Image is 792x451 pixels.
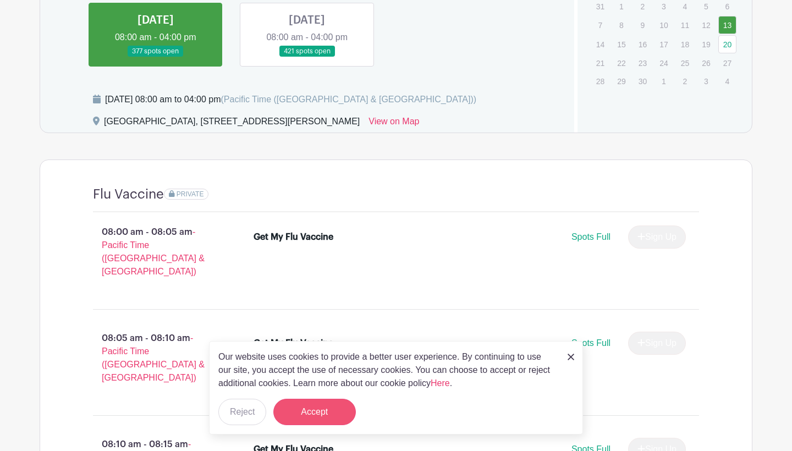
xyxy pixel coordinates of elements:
span: Spots Full [571,232,610,241]
a: 13 [718,16,736,34]
p: 15 [612,36,630,53]
p: 11 [676,16,694,34]
p: 27 [718,54,736,71]
p: 24 [654,54,673,71]
div: [DATE] 08:00 am to 04:00 pm [105,93,476,106]
span: PRIVATE [177,190,204,198]
div: [GEOGRAPHIC_DATA], [STREET_ADDRESS][PERSON_NAME] [104,115,360,133]
span: - Pacific Time ([GEOGRAPHIC_DATA] & [GEOGRAPHIC_DATA]) [102,227,205,276]
p: 21 [591,54,609,71]
p: 30 [634,73,652,90]
p: 10 [654,16,673,34]
p: 23 [634,54,652,71]
p: 7 [591,16,609,34]
p: 29 [612,73,630,90]
span: - Pacific Time ([GEOGRAPHIC_DATA] & [GEOGRAPHIC_DATA]) [102,333,205,382]
div: Get My Flu Vaccine [254,337,333,350]
div: Get My Flu Vaccine [254,230,333,244]
p: Our website uses cookies to provide a better user experience. By continuing to use our site, you ... [218,350,556,390]
p: 3 [697,73,715,90]
p: 4 [718,73,736,90]
a: View on Map [369,115,419,133]
p: 26 [697,54,715,71]
a: Here [431,378,450,388]
p: 2 [676,73,694,90]
p: 08:05 am - 08:10 am [75,327,236,389]
h4: Flu Vaccine [93,186,164,202]
p: 12 [697,16,715,34]
p: 1 [654,73,673,90]
p: 8 [612,16,630,34]
p: 19 [697,36,715,53]
a: 20 [718,35,736,53]
p: 9 [634,16,652,34]
p: 16 [634,36,652,53]
button: Accept [273,399,356,425]
img: close_button-5f87c8562297e5c2d7936805f587ecaba9071eb48480494691a3f1689db116b3.svg [568,354,574,360]
p: 25 [676,54,694,71]
p: 14 [591,36,609,53]
p: 28 [591,73,609,90]
span: (Pacific Time ([GEOGRAPHIC_DATA] & [GEOGRAPHIC_DATA])) [221,95,476,104]
span: Spots Full [571,338,610,348]
p: 17 [654,36,673,53]
p: 22 [612,54,630,71]
p: 18 [676,36,694,53]
p: 08:00 am - 08:05 am [75,221,236,283]
button: Reject [218,399,266,425]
